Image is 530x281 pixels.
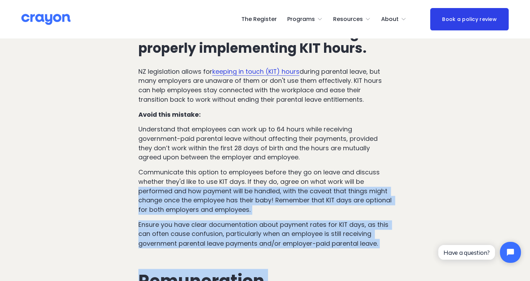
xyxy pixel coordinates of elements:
p: NZ legislation allows for during parental leave, but many employers are unaware of them or don't ... [138,67,392,105]
p: Understand that employees can work up to 64 hours while receiving government-paid parental leave ... [138,125,392,162]
span: Resources [333,14,363,24]
span: Programs [287,14,315,24]
a: Book a policy review [430,8,509,31]
a: folder dropdown [333,14,371,25]
span: About [381,14,399,24]
p: Communicate this option to employees before they go on leave and discuss whether they'd like to u... [138,168,392,215]
strong: The mistake: Not understanding or properly implementing KIT hours. [138,24,379,57]
p: Ensure you have clear documentation about payment rates for KIT days, as this can often cause con... [138,220,392,248]
strong: Avoid this mistake: [138,110,201,119]
a: folder dropdown [381,14,406,25]
a: keeping in touch (KIT) hours [212,67,300,76]
a: folder dropdown [287,14,323,25]
iframe: Tidio Chat [432,236,527,269]
img: Crayon [21,13,70,26]
a: The Register [241,14,277,25]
